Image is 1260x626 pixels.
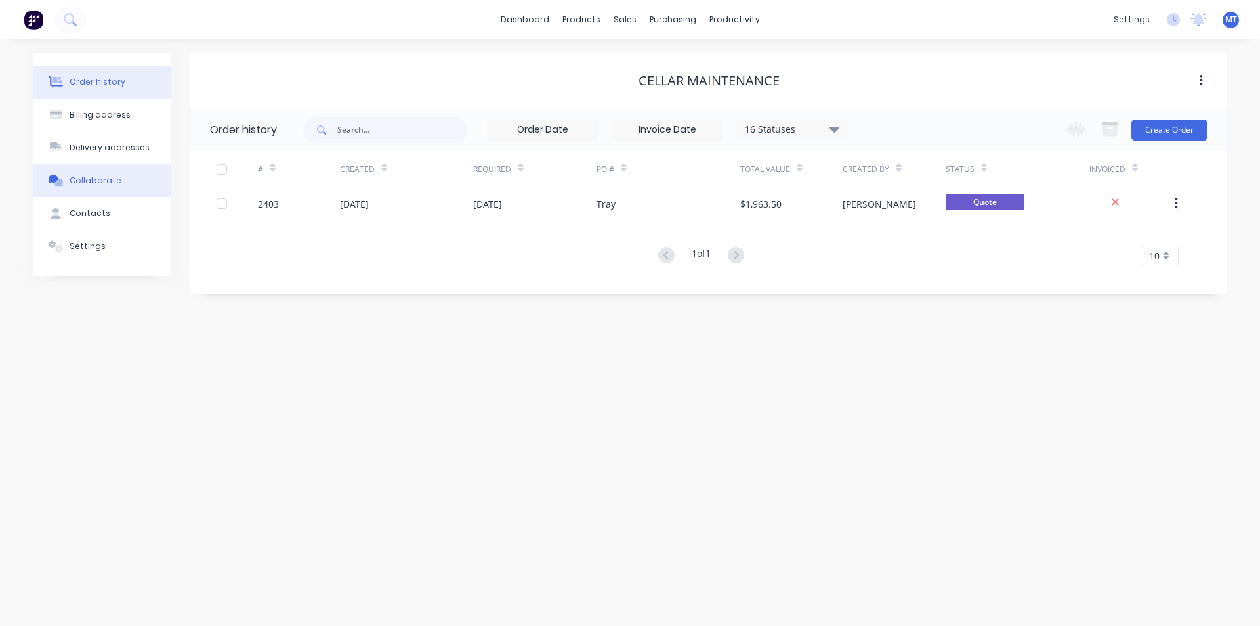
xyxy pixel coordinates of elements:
button: Settings [33,230,171,263]
button: Billing address [33,99,171,131]
div: Total Value [740,151,843,187]
div: Settings [70,240,106,252]
div: # [258,151,340,187]
button: Delivery addresses [33,131,171,164]
span: 10 [1149,249,1160,263]
div: Order history [210,122,277,138]
input: Invoice Date [612,120,723,140]
button: Create Order [1131,120,1207,141]
div: Created By [843,164,889,175]
div: 1 of 1 [692,246,711,265]
div: sales [607,10,643,30]
div: Created By [843,151,945,187]
div: Collaborate [70,175,121,187]
div: PO # [597,151,740,187]
div: # [258,164,263,175]
img: Factory [24,10,43,30]
div: Status [946,151,1089,187]
div: PO # [597,164,614,175]
div: products [556,10,607,30]
div: Required [473,151,597,187]
div: Created [340,164,375,175]
input: Search... [337,117,467,143]
button: Contacts [33,197,171,230]
div: [DATE] [340,197,369,211]
div: Cellar Maintenance [639,73,780,89]
span: Quote [946,194,1024,210]
div: purchasing [643,10,703,30]
div: Total Value [740,164,790,175]
button: Collaborate [33,164,171,197]
div: [PERSON_NAME] [843,197,916,211]
div: settings [1107,10,1156,30]
div: [DATE] [473,197,502,211]
input: Order Date [488,120,598,140]
div: Invoiced [1089,151,1171,187]
div: 2403 [258,197,279,211]
div: Created [340,151,473,187]
div: productivity [703,10,766,30]
div: Required [473,164,511,175]
span: MT [1225,14,1237,26]
div: Status [946,164,975,175]
div: Tray [597,197,616,211]
div: Delivery addresses [70,142,150,154]
a: dashboard [494,10,556,30]
div: Order history [70,76,125,88]
div: Billing address [70,109,131,121]
div: 16 Statuses [737,122,847,137]
div: Contacts [70,208,110,219]
button: Order history [33,66,171,99]
div: $1,963.50 [740,197,782,211]
div: Invoiced [1089,164,1125,175]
